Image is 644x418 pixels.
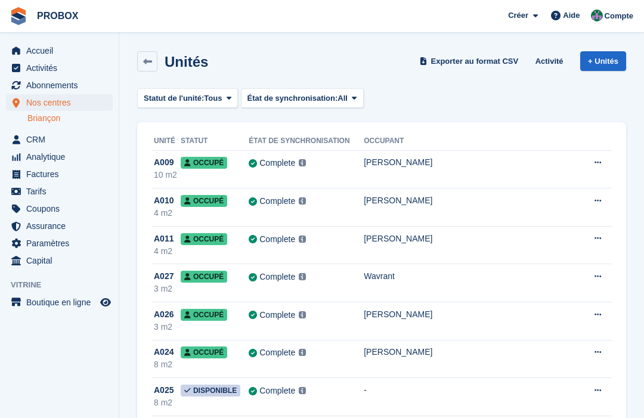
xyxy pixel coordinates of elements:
div: Complete [259,195,295,208]
span: CRM [26,131,98,148]
a: menu [6,77,113,94]
img: icon-info-grey-7440780725fd019a000dd9b08b2336e03edf1995a4989e88bcd33f0948082b44.svg [299,159,306,166]
span: Activités [26,60,98,76]
a: menu [6,94,113,111]
div: [PERSON_NAME] [364,156,583,169]
span: Compte [605,10,633,22]
a: menu [6,148,113,165]
th: Statut [181,132,249,151]
div: [PERSON_NAME] [364,308,583,321]
span: Boutique en ligne [26,294,98,311]
a: menu [6,131,113,148]
div: 4 m2 [154,207,181,219]
span: Statut de l'unité: [144,92,204,104]
a: menu [6,218,113,234]
span: Assurance [26,218,98,234]
span: Occupé [181,195,227,207]
th: État de synchronisation [249,132,364,151]
span: Occupé [181,309,227,321]
img: Ian Senior [591,10,603,21]
span: Factures [26,166,98,182]
div: 8 m2 [154,358,181,371]
a: menu [6,183,113,200]
div: [PERSON_NAME] [364,233,583,245]
a: menu [6,200,113,217]
span: Tarifs [26,183,98,200]
button: État de synchronisation: All [241,88,364,108]
a: Boutique d'aperçu [98,295,113,309]
span: A026 [154,308,174,321]
div: Complete [259,385,295,397]
span: Occupé [181,233,227,245]
a: Briançon [27,113,113,124]
span: Occupé [181,346,227,358]
div: Complete [259,309,295,321]
span: Coupons [26,200,98,217]
div: [PERSON_NAME] [364,346,583,358]
div: Wavrant [364,270,583,283]
a: Activité [531,51,568,71]
span: Paramètres [26,235,98,252]
a: Exporter au format CSV [417,51,523,71]
span: Occupé [181,271,227,283]
a: menu [6,252,113,269]
th: Unité [151,132,181,151]
span: A025 [154,384,174,397]
div: 8 m2 [154,397,181,409]
td: - [364,378,583,416]
span: Tous [204,92,222,104]
span: Occupé [181,157,227,169]
img: icon-info-grey-7440780725fd019a000dd9b08b2336e03edf1995a4989e88bcd33f0948082b44.svg [299,311,306,318]
img: icon-info-grey-7440780725fd019a000dd9b08b2336e03edf1995a4989e88bcd33f0948082b44.svg [299,236,306,243]
span: Accueil [26,42,98,59]
th: Occupant [364,132,583,151]
a: menu [6,294,113,311]
img: stora-icon-8386f47178a22dfd0bd8f6a31ec36ba5ce8667c1dd55bd0f319d3a0aa187defe.svg [10,7,27,25]
img: icon-info-grey-7440780725fd019a000dd9b08b2336e03edf1995a4989e88bcd33f0948082b44.svg [299,387,306,394]
a: menu [6,235,113,252]
a: menu [6,60,113,76]
a: menu [6,42,113,59]
span: Nos centres [26,94,98,111]
span: A010 [154,194,174,207]
button: Statut de l'unité: Tous [137,88,238,108]
span: A024 [154,346,174,358]
div: 3 m2 [154,283,181,295]
a: + Unités [580,51,626,71]
div: 4 m2 [154,245,181,258]
span: A011 [154,233,174,245]
div: Complete [259,157,295,169]
div: Complete [259,271,295,283]
a: menu [6,166,113,182]
span: Analytique [26,148,98,165]
span: Capital [26,252,98,269]
h2: Unités [165,54,208,70]
a: PROBOX [32,6,83,26]
span: Disponible [181,385,240,397]
img: icon-info-grey-7440780725fd019a000dd9b08b2336e03edf1995a4989e88bcd33f0948082b44.svg [299,273,306,280]
img: icon-info-grey-7440780725fd019a000dd9b08b2336e03edf1995a4989e88bcd33f0948082b44.svg [299,197,306,205]
div: Complete [259,346,295,359]
span: État de synchronisation: [247,92,338,104]
span: Créer [508,10,528,21]
span: Aide [563,10,580,21]
div: 10 m2 [154,169,181,181]
span: All [338,92,348,104]
span: Abonnements [26,77,98,94]
div: 3 m2 [154,321,181,333]
img: icon-info-grey-7440780725fd019a000dd9b08b2336e03edf1995a4989e88bcd33f0948082b44.svg [299,349,306,356]
span: A027 [154,270,174,283]
span: A009 [154,156,174,169]
span: Exporter au format CSV [431,55,519,67]
span: Vitrine [11,279,119,291]
div: [PERSON_NAME] [364,194,583,207]
div: Complete [259,233,295,246]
